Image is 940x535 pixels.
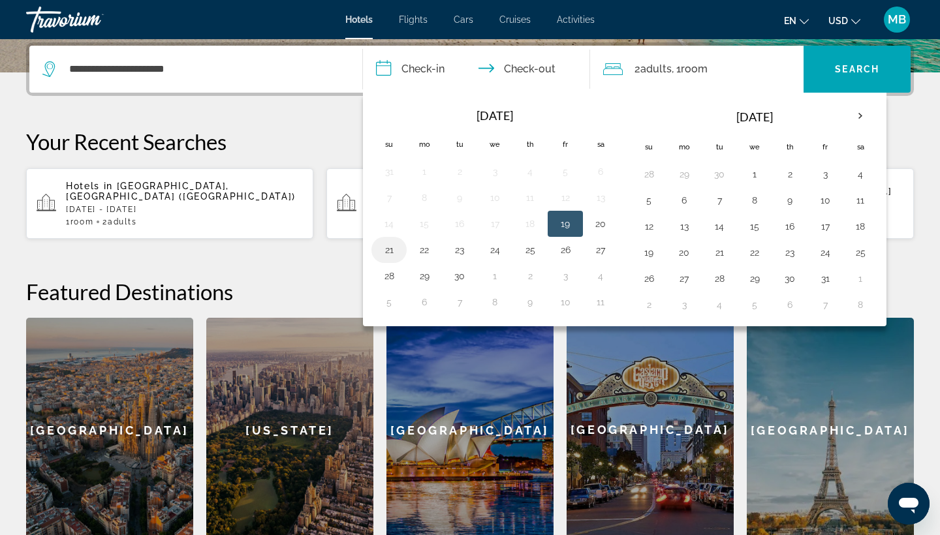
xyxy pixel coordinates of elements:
button: Day 24 [484,241,505,259]
button: Search [804,46,911,93]
button: Next month [843,101,878,131]
button: Day 26 [638,269,659,288]
span: MB [888,13,906,26]
button: Day 3 [674,296,695,314]
button: Day 13 [674,217,695,236]
button: Day 8 [744,191,765,209]
button: Day 18 [520,215,540,233]
button: Day 18 [850,217,871,236]
h2: Featured Destinations [26,279,914,305]
button: Day 8 [414,189,435,207]
button: Day 6 [414,293,435,311]
button: Day 7 [815,296,836,314]
th: [DATE] [666,101,843,132]
button: Day 27 [674,269,695,288]
button: Day 27 [590,241,611,259]
button: Day 15 [414,215,435,233]
button: Day 12 [638,217,659,236]
th: [DATE] [407,101,583,130]
div: Search widget [29,46,911,93]
button: Day 31 [379,162,399,181]
button: Day 4 [850,165,871,183]
a: Activities [557,14,595,25]
span: , 1 [672,60,708,78]
button: Day 8 [484,293,505,311]
button: Day 3 [484,162,505,181]
button: Day 5 [555,162,576,181]
button: Day 19 [555,215,576,233]
span: [GEOGRAPHIC_DATA], [GEOGRAPHIC_DATA] ([GEOGRAPHIC_DATA]) [66,181,296,202]
button: Day 10 [555,293,576,311]
button: Day 6 [779,296,800,314]
button: Day 2 [449,162,470,181]
button: Day 2 [520,267,540,285]
button: Day 1 [744,165,765,183]
button: Day 26 [555,241,576,259]
button: Change language [784,11,809,30]
button: Day 28 [638,165,659,183]
span: Cruises [499,14,531,25]
button: Day 1 [414,162,435,181]
span: Adults [108,217,136,226]
a: Cars [454,14,473,25]
button: Day 16 [449,215,470,233]
a: Hotels [345,14,373,25]
button: Check in and out dates [363,46,590,93]
span: en [784,16,796,26]
button: Day 11 [520,189,540,207]
button: Day 30 [709,165,730,183]
span: Room [681,63,708,75]
span: Room [70,217,94,226]
button: Change currency [828,11,860,30]
span: 2 [102,217,136,226]
iframe: Кнопка запуска окна обмена сообщениями [888,483,930,525]
button: Day 31 [815,269,836,288]
button: Day 14 [379,215,399,233]
button: Day 1 [850,269,871,288]
button: Day 5 [638,191,659,209]
button: Day 1 [484,267,505,285]
span: USD [828,16,848,26]
button: Day 17 [815,217,836,236]
button: Day 29 [674,165,695,183]
button: Day 10 [484,189,505,207]
p: [DATE] - [DATE] [66,205,303,214]
button: Day 17 [484,215,505,233]
button: Day 23 [449,241,470,259]
button: Day 29 [744,269,765,288]
button: Day 8 [850,296,871,314]
button: Day 7 [449,293,470,311]
span: 2 [634,60,672,78]
button: Day 9 [520,293,540,311]
button: Day 11 [590,293,611,311]
button: Day 20 [674,243,695,262]
button: Day 30 [779,269,800,288]
span: 1 [66,217,93,226]
button: Day 7 [709,191,730,209]
button: Day 9 [449,189,470,207]
button: Day 15 [744,217,765,236]
button: Day 24 [815,243,836,262]
button: Day 10 [815,191,836,209]
button: Day 6 [674,191,695,209]
button: Day 21 [379,241,399,259]
button: Day 6 [590,162,611,181]
button: Day 30 [449,267,470,285]
button: Day 4 [520,162,540,181]
button: Day 12 [555,189,576,207]
button: Day 2 [779,165,800,183]
button: Hotels in [GEOGRAPHIC_DATA], [GEOGRAPHIC_DATA] ([GEOGRAPHIC_DATA])[DATE] - [DATE]1Room2Adults [326,168,614,239]
button: Day 2 [638,296,659,314]
button: Day 22 [744,243,765,262]
button: Day 5 [379,293,399,311]
a: Flights [399,14,428,25]
button: Day 19 [638,243,659,262]
button: Day 7 [379,189,399,207]
p: Your Recent Searches [26,129,914,155]
button: Day 3 [555,267,576,285]
button: Day 28 [379,267,399,285]
button: Day 14 [709,217,730,236]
